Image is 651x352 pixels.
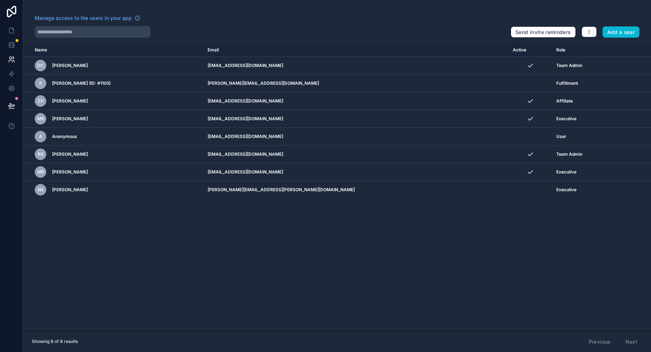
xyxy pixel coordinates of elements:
[39,134,42,139] span: A
[203,146,509,163] td: [EMAIL_ADDRESS][DOMAIN_NAME]
[39,80,42,86] span: K
[552,43,620,57] th: Role
[203,75,509,92] td: [PERSON_NAME][EMAIL_ADDRESS][DOMAIN_NAME]
[52,80,111,86] span: [PERSON_NAME] (ID: #1105)
[52,134,77,139] span: Anonymous
[35,14,132,22] span: Manage access to the users in your app
[203,43,509,57] th: Email
[52,63,88,68] span: [PERSON_NAME]
[52,116,88,122] span: [PERSON_NAME]
[38,151,44,157] span: RG
[52,151,88,157] span: [PERSON_NAME]
[203,57,509,75] td: [EMAIL_ADDRESS][DOMAIN_NAME]
[37,63,44,68] span: DC
[32,339,78,344] span: Showing 8 of 8 results
[203,92,509,110] td: [EMAIL_ADDRESS][DOMAIN_NAME]
[52,98,88,104] span: [PERSON_NAME]
[556,151,582,157] span: Team Admin
[203,163,509,181] td: [EMAIL_ADDRESS][DOMAIN_NAME]
[52,187,88,193] span: [PERSON_NAME]
[556,187,576,193] span: Executive
[23,43,203,57] th: Name
[509,43,552,57] th: Active
[203,110,509,128] td: [EMAIL_ADDRESS][DOMAIN_NAME]
[37,116,44,122] span: MR
[38,187,44,193] span: NS
[556,63,582,68] span: Team Admin
[37,169,44,175] span: MR
[203,128,509,146] td: [EMAIL_ADDRESS][DOMAIN_NAME]
[556,80,578,86] span: Fulfillment
[203,181,509,199] td: [PERSON_NAME][EMAIL_ADDRESS][PERSON_NAME][DOMAIN_NAME]
[35,14,140,22] a: Manage access to the users in your app
[556,134,566,139] span: User
[556,98,573,104] span: Affiliate
[603,26,640,38] button: Add a user
[511,26,575,38] button: Send invite reminders
[38,98,44,104] span: ZH
[556,169,576,175] span: Executive
[52,169,88,175] span: [PERSON_NAME]
[23,43,651,331] div: scrollable content
[556,116,576,122] span: Executive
